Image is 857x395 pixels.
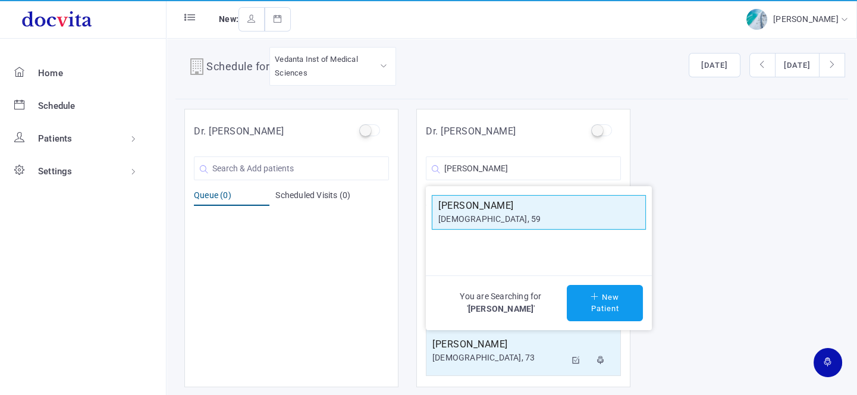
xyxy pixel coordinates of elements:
button: [DATE] [775,53,820,78]
img: img-2.jpg [746,9,767,30]
span: New: [219,14,238,24]
h5: Dr. [PERSON_NAME] [426,124,516,139]
span: You are Searching for ' ' [435,290,567,315]
div: Vedanta Inst of Medical Sciences [275,52,391,80]
h5: [PERSON_NAME] [432,337,566,352]
span: Schedule [38,101,76,111]
h5: [PERSON_NAME] [438,199,639,213]
button: New Patient [567,285,643,321]
div: Queue (0) [194,189,269,206]
span: Settings [38,166,73,177]
div: [DEMOGRAPHIC_DATA], 59 [438,213,639,225]
div: Scheduled Visits (0) [275,189,389,206]
div: [DEMOGRAPHIC_DATA], 73 [432,352,566,364]
button: [DATE] [689,53,740,78]
input: Search & Add patients [194,156,389,180]
span: [PERSON_NAME] [773,14,842,24]
h4: Schedule for [206,58,269,77]
span: Home [38,68,63,79]
input: Search & Add patients [426,156,621,180]
h5: Dr. [PERSON_NAME] [194,124,284,139]
span: Patients [38,133,73,144]
span: [PERSON_NAME] [468,304,534,314]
